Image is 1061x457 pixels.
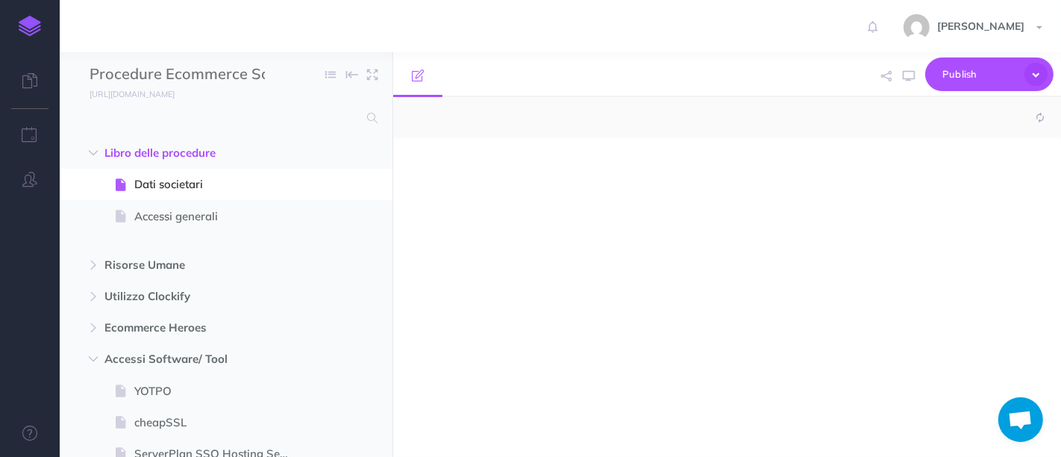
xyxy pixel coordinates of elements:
[104,350,284,368] span: Accessi Software/ Tool
[134,175,303,193] span: Dati societari
[998,397,1043,442] div: Aprire la chat
[930,19,1032,33] span: [PERSON_NAME]
[134,414,303,432] span: cheapSSL
[104,319,284,337] span: Ecommerce Heroes
[104,256,284,274] span: Risorse Umane
[942,63,1017,86] span: Publish
[134,208,303,226] span: Accessi generali
[134,382,303,400] span: YOTPO
[904,14,930,40] img: 773ddf364f97774a49de44848d81cdba.jpg
[90,89,175,99] small: [URL][DOMAIN_NAME]
[925,57,1054,91] button: Publish
[104,287,284,305] span: Utilizzo Clockify
[60,86,190,101] a: [URL][DOMAIN_NAME]
[104,144,284,162] span: Libro delle procedure
[19,16,41,37] img: logo-mark.svg
[90,105,358,131] input: Search
[90,63,265,86] input: Documentation Name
